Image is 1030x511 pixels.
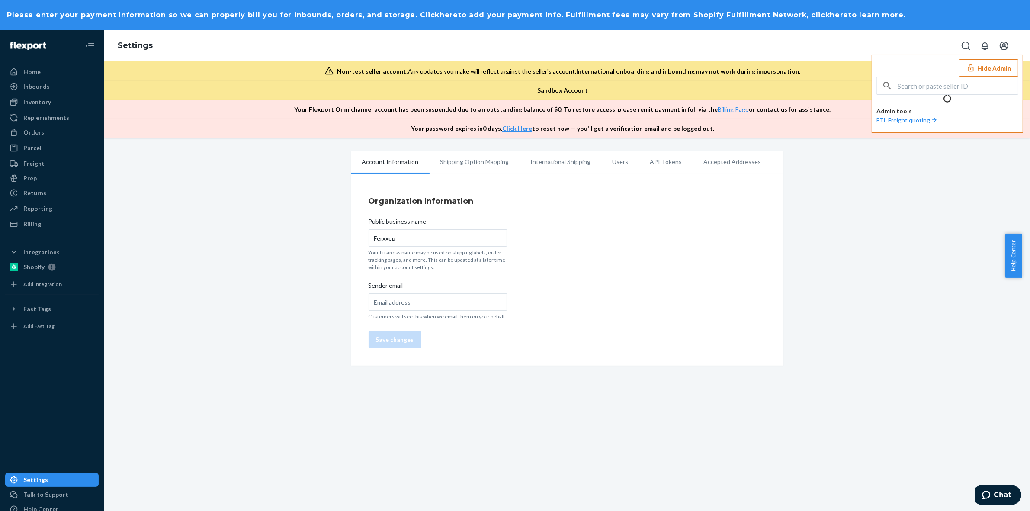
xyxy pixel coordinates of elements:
li: Users [602,151,639,173]
div: Replenishments [23,113,69,122]
button: Open Search Box [957,37,975,55]
div: Billing [23,220,41,228]
a: Prep [5,171,99,185]
input: Public business name [369,229,507,247]
a: Home [5,65,99,79]
button: Talk to Support [5,488,99,501]
div: Settings [23,476,48,484]
button: Fast Tags [5,302,99,316]
a: Billing Page [718,106,749,113]
h1: Please enter your payment information so we can properly bill you for inbounds, orders, and stora... [7,10,1023,20]
a: Settings [118,41,153,50]
div: Freight [23,159,45,168]
span: Public business name [369,217,427,229]
a: Shopify [5,260,99,274]
a: Settings [5,473,99,487]
span: Sandbox Account [537,87,588,94]
div: Add Integration [23,280,62,288]
p: Your Flexport Omnichannel account has been suspended due to an outstanding balance of $ 0 . To re... [295,105,831,114]
a: Parcel [5,141,99,155]
p: Your business name may be used on shipping labels, order tracking pages, and more. This can be up... [369,249,507,271]
a: FTL Freight quoting [876,116,939,124]
a: Add Fast Tag [5,319,99,333]
button: Save changes [369,331,421,348]
div: Shopify [23,263,45,271]
a: Replenishments [5,111,99,125]
li: Accepted Addresses [693,151,772,173]
div: Home [23,67,41,76]
h4: Organization Information [369,196,766,207]
a: Freight [5,157,99,170]
div: Reporting [23,204,52,213]
div: Returns [23,189,46,197]
li: Account Information [351,151,430,174]
button: Hide Admin [959,59,1018,77]
li: Shipping Option Mapping [430,151,520,173]
ol: breadcrumbs [111,33,160,58]
a: Inventory [5,95,99,109]
input: Search or paste seller ID [898,77,1018,94]
button: Help Center [1005,234,1022,278]
div: Any updates you make will reflect against the seller's account. [337,67,800,76]
div: Orders [23,128,44,137]
a: Click Here [502,125,532,132]
button: Open account menu [995,37,1013,55]
button: Close Navigation [81,37,99,55]
div: Parcel [23,144,42,152]
a: Inbounds [5,80,99,93]
div: Fast Tags [23,305,51,313]
li: API Tokens [639,151,693,173]
span: Non-test seller account: [337,67,408,75]
a: Add Integration [5,277,99,291]
a: Returns [5,186,99,200]
div: Inventory [23,98,51,106]
a: here [440,11,458,19]
button: here [830,10,849,20]
li: International Shipping [520,151,602,173]
img: Flexport logo [10,42,46,50]
iframe: Opens a widget where you can chat to one of our agents [975,485,1021,507]
a: Billing [5,217,99,231]
button: Open notifications [976,37,994,55]
div: Integrations [23,248,60,257]
p: Admin tools [876,107,1018,116]
p: Your password expires in 0 days . to reset now — you'll get a verification email and be logged out. [411,124,714,133]
span: International onboarding and inbounding may not work during impersonation. [576,67,800,75]
div: Add Fast Tag [23,322,55,330]
button: Integrations [5,245,99,259]
div: Prep [23,174,37,183]
div: Inbounds [23,82,50,91]
span: Sender email [369,281,403,293]
a: Orders [5,125,99,139]
input: Sender email [369,293,507,311]
div: Talk to Support [23,490,68,499]
p: Customers will see this when we email them on your behalf. [369,313,507,320]
a: Reporting [5,202,99,215]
